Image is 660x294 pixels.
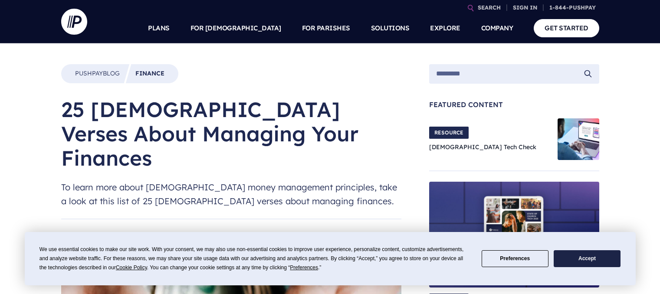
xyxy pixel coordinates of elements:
a: Finance [135,69,164,78]
a: EXPLORE [430,13,460,43]
a: SOLUTIONS [371,13,410,43]
div: Cookie Consent Prompt [25,232,636,285]
a: FOR PARISHES [302,13,350,43]
a: [DEMOGRAPHIC_DATA] Tech Check [429,143,536,151]
img: Church Tech Check Blog Hero Image [558,118,599,160]
a: GET STARTED [534,19,599,37]
a: FOR [DEMOGRAPHIC_DATA] [190,13,281,43]
span: Pushpay [75,69,103,77]
a: PushpayBlog [75,69,120,78]
div: We use essential cookies to make our site work. With your consent, we may also use non-essential ... [39,245,471,272]
span: Preferences [290,265,318,271]
span: RESOURCE [429,127,469,139]
h1: 25 [DEMOGRAPHIC_DATA] Verses About Managing Your Finances [61,97,401,170]
span: To learn more about [DEMOGRAPHIC_DATA] money management principles, take a look at this list of 2... [61,180,401,208]
a: PLANS [148,13,170,43]
button: Accept [554,250,621,267]
a: COMPANY [481,13,513,43]
span: Cookie Policy [116,265,147,271]
button: Preferences [482,250,548,267]
span: Featured Content [429,101,599,108]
